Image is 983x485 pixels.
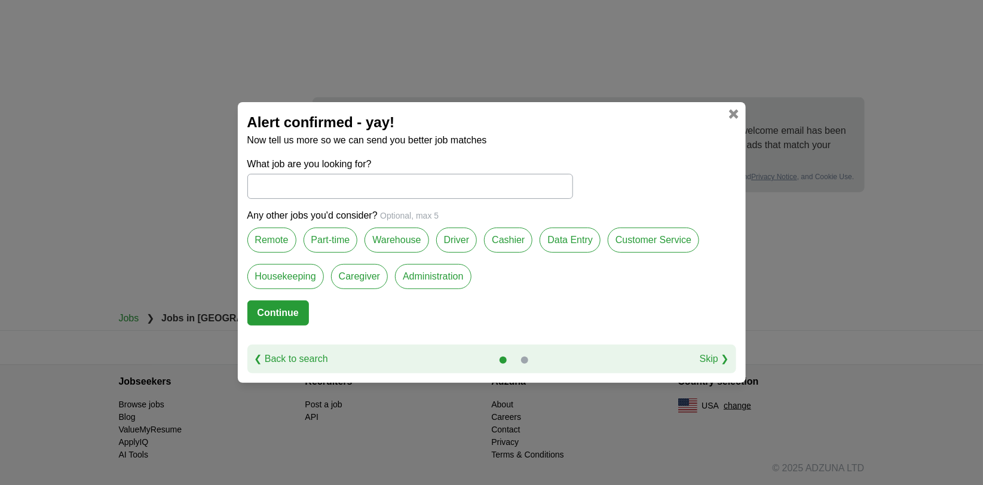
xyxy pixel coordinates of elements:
label: Driver [436,228,477,253]
a: ❮ Back to search [255,352,328,366]
p: Any other jobs you'd consider? [247,208,736,223]
a: Skip ❯ [700,352,729,366]
label: Caregiver [331,264,388,289]
label: Remote [247,228,296,253]
span: Optional, max 5 [380,211,439,220]
h2: Alert confirmed - yay! [247,112,736,133]
p: Now tell us more so we can send you better job matches [247,133,736,148]
label: Housekeeping [247,264,324,289]
label: Data Entry [540,228,601,253]
label: Warehouse [365,228,428,253]
button: Continue [247,300,309,326]
label: Administration [395,264,471,289]
label: Part-time [304,228,358,253]
label: Cashier [484,228,532,253]
label: Customer Service [608,228,699,253]
label: What job are you looking for? [247,157,573,171]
